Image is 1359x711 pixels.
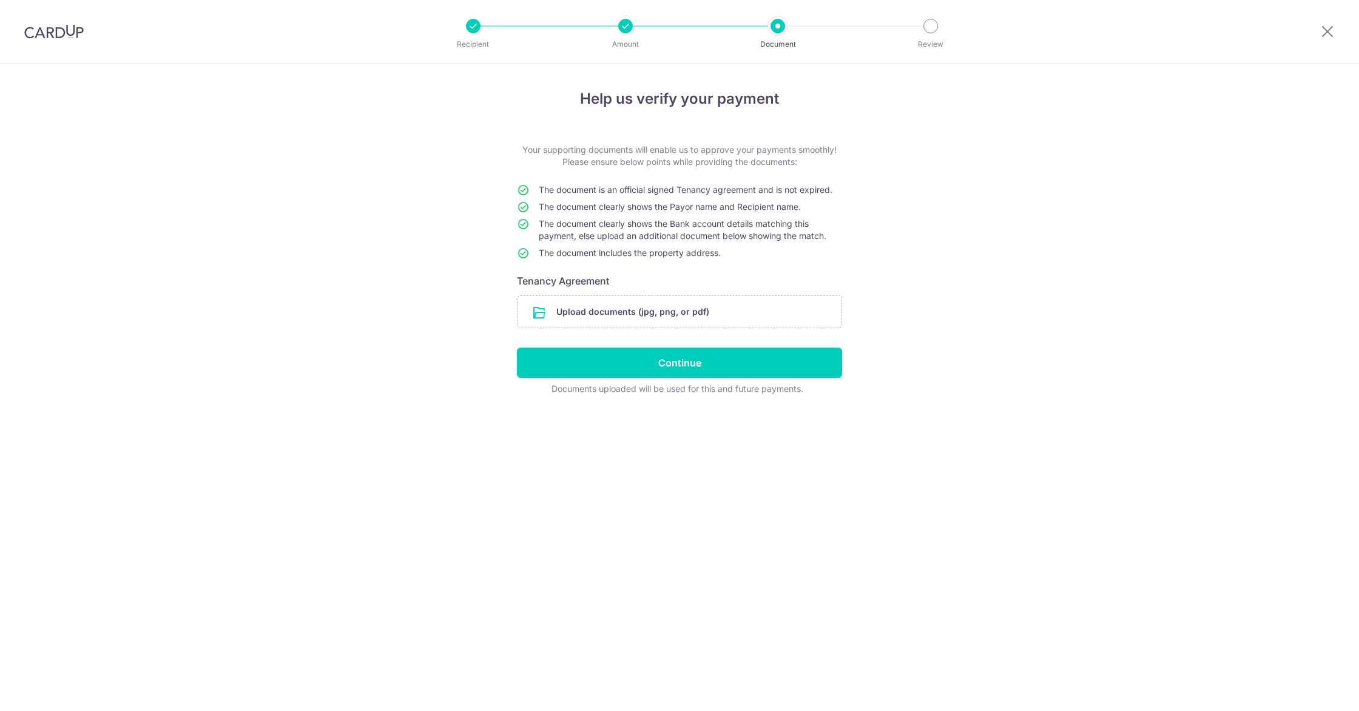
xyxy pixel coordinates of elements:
[1281,675,1347,705] iframe: Opens a widget where you can find more information
[539,201,801,212] span: The document clearly shows the Payor name and Recipient name.
[517,348,842,378] input: Continue
[517,383,837,395] div: Documents uploaded will be used for this and future payments.
[539,184,832,195] span: The document is an official signed Tenancy agreement and is not expired.
[428,38,518,50] p: Recipient
[24,24,84,39] img: CardUp
[517,144,842,168] p: Your supporting documents will enable us to approve your payments smoothly! Please ensure below p...
[886,38,976,50] p: Review
[517,274,842,288] h6: Tenancy Agreement
[581,38,670,50] p: Amount
[539,248,721,258] span: The document includes the property address.
[539,218,826,241] span: The document clearly shows the Bank account details matching this payment, else upload an additio...
[517,295,842,328] div: Upload documents (jpg, png, or pdf)
[733,38,823,50] p: Document
[517,88,842,110] h4: Help us verify your payment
